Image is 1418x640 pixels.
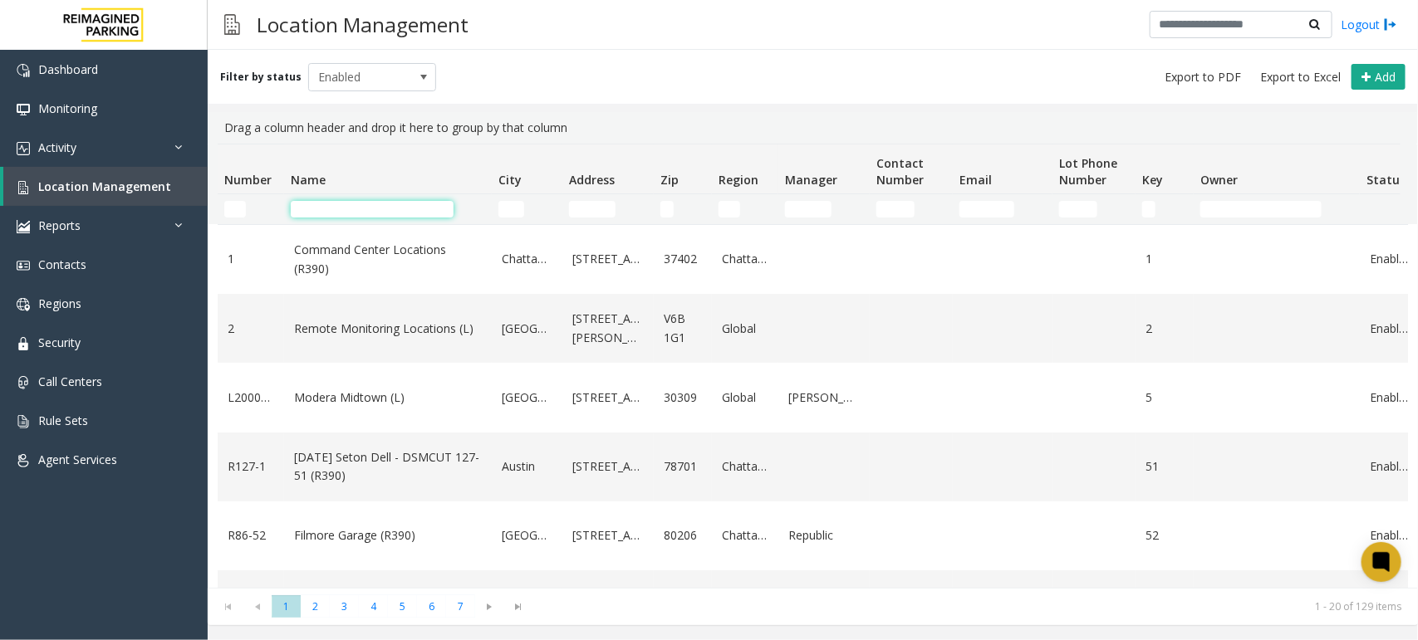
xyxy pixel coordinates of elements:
[1375,69,1396,85] span: Add
[572,250,644,268] a: [STREET_ADDRESS]
[1146,320,1184,338] a: 2
[660,172,679,188] span: Zip
[876,155,924,188] span: Contact Number
[1200,201,1322,217] input: Owner Filter
[1146,526,1184,545] a: 52
[17,142,30,155] img: 'icon'
[1059,201,1097,217] input: Lot Phone Number Filter
[309,64,410,90] span: Enabled
[664,388,702,407] a: 30309
[218,194,284,224] td: Number Filter
[1142,172,1163,188] span: Key
[38,335,81,350] span: Security
[1142,201,1155,217] input: Key Filter
[38,374,102,389] span: Call Centers
[1360,194,1418,224] td: Status Filter
[664,310,702,347] a: V6B 1G1
[1158,66,1248,89] button: Export to PDF
[1052,194,1136,224] td: Lot Phone Number Filter
[722,388,768,407] a: Global
[17,259,30,272] img: 'icon'
[870,194,953,224] td: Contact Number Filter
[664,250,702,268] a: 37402
[1200,172,1238,188] span: Owner
[959,201,1014,217] input: Email Filter
[788,526,860,545] a: Republic
[17,454,30,467] img: 'icon'
[17,220,30,233] img: 'icon'
[572,388,644,407] a: [STREET_ADDRESS]
[569,201,616,217] input: Address Filter
[38,139,76,155] span: Activity
[1059,155,1117,188] span: Lot Phone Number
[660,201,674,217] input: Zip Filter
[446,595,475,618] span: Page 7
[876,201,915,217] input: Contact Number Filter
[569,172,615,188] span: Address
[224,172,272,188] span: Number
[294,448,482,486] a: [DATE] Seton Dell - DSMCUT 127-51 (R390)
[504,595,533,618] span: Go to the last page
[508,600,530,613] span: Go to the last page
[712,194,778,224] td: Region Filter
[294,241,482,278] a: Command Center Locations (R390)
[1194,194,1360,224] td: Owner Filter
[778,194,870,224] td: Manager Filter
[359,595,388,618] span: Page 4
[228,457,274,476] a: R127-1
[722,457,768,476] a: Chattanooga
[17,103,30,116] img: 'icon'
[248,4,477,45] h3: Location Management
[478,600,501,613] span: Go to the next page
[498,201,524,217] input: City Filter
[953,194,1052,224] td: Email Filter
[1146,457,1184,476] a: 51
[38,61,98,77] span: Dashboard
[294,388,482,407] a: Modera Midtown (L)
[1136,194,1194,224] td: Key Filter
[562,194,654,224] td: Address Filter
[224,201,246,217] input: Number Filter
[664,526,702,545] a: 80206
[719,201,740,217] input: Region Filter
[1370,526,1408,545] a: Enabled
[785,172,837,188] span: Manager
[228,388,274,407] a: L20000500
[719,172,758,188] span: Region
[3,167,208,206] a: Location Management
[38,256,86,272] span: Contacts
[1146,388,1184,407] a: 5
[291,201,454,217] input: Name Filter
[417,595,446,618] span: Page 6
[502,457,552,476] a: Austin
[284,194,492,224] td: Name Filter
[475,595,504,618] span: Go to the next page
[17,181,30,194] img: 'icon'
[722,526,768,545] a: Chattanooga
[38,178,171,194] span: Location Management
[1360,144,1418,194] th: Status
[1254,66,1347,89] button: Export to Excel
[17,298,30,311] img: 'icon'
[38,296,81,311] span: Regions
[1165,69,1241,85] span: Export to PDF
[38,452,117,467] span: Agent Services
[17,64,30,77] img: 'icon'
[1352,64,1406,90] button: Add
[572,526,644,545] a: [STREET_ADDRESS]
[959,172,992,188] span: Email
[1370,457,1408,476] a: Enabled
[228,320,274,338] a: 2
[291,172,326,188] span: Name
[38,413,88,428] span: Rule Sets
[1384,16,1397,33] img: logout
[543,599,1401,613] kendo-pager-info: 1 - 20 of 129 items
[785,201,832,217] input: Manager Filter
[722,320,768,338] a: Global
[492,194,562,224] td: City Filter
[1146,250,1184,268] a: 1
[572,457,644,476] a: [STREET_ADDRESS]
[664,457,702,476] a: 78701
[38,100,97,116] span: Monitoring
[224,4,240,45] img: pageIcon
